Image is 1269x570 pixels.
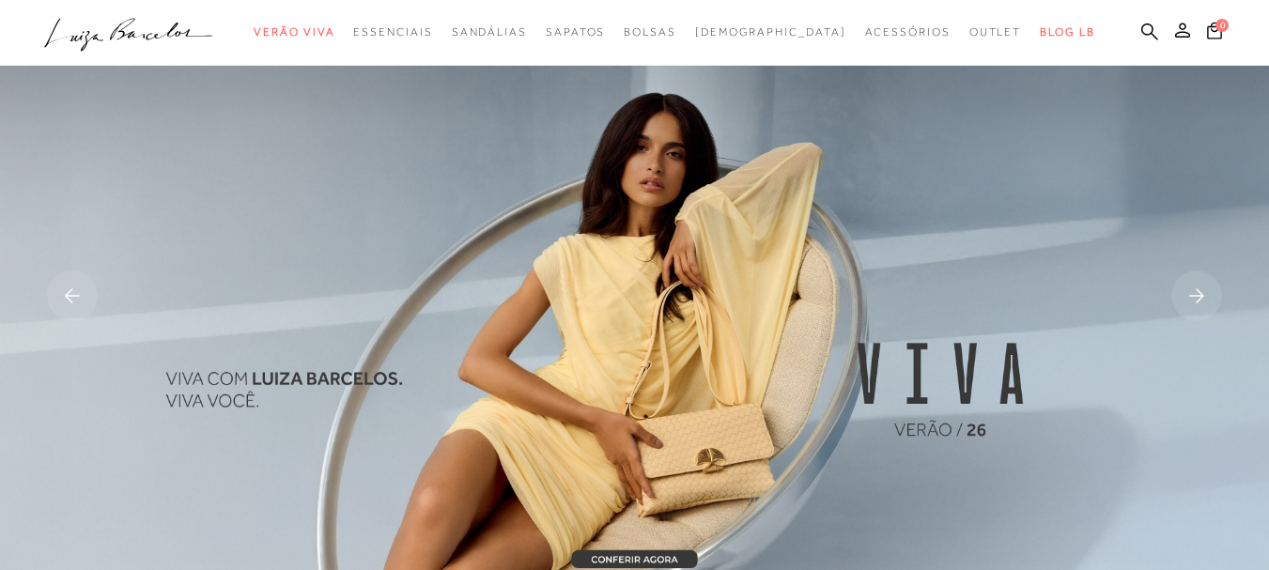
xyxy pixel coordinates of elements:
[1201,21,1228,46] button: 0
[254,15,334,50] a: noSubCategoriesText
[254,25,334,39] span: Verão Viva
[969,25,1022,39] span: Outlet
[353,25,432,39] span: Essenciais
[353,15,432,50] a: noSubCategoriesText
[624,15,676,50] a: noSubCategoriesText
[1040,25,1094,39] span: BLOG LB
[969,15,1022,50] a: noSubCategoriesText
[695,25,846,39] span: [DEMOGRAPHIC_DATA]
[546,15,605,50] a: noSubCategoriesText
[865,15,951,50] a: noSubCategoriesText
[695,15,846,50] a: noSubCategoriesText
[1040,15,1094,50] a: BLOG LB
[452,25,527,39] span: Sandálias
[624,25,676,39] span: Bolsas
[1215,19,1229,32] span: 0
[865,25,951,39] span: Acessórios
[546,25,605,39] span: Sapatos
[452,15,527,50] a: noSubCategoriesText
